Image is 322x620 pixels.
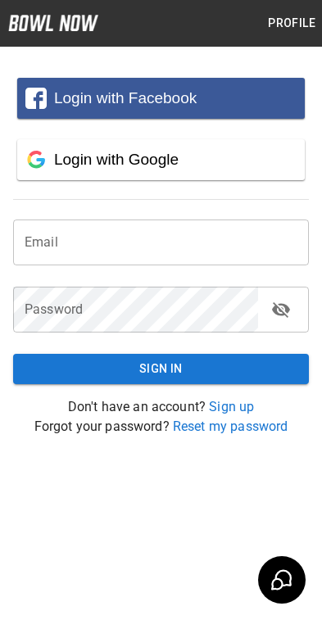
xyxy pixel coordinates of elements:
button: Login with Google [17,139,305,180]
a: Sign up [209,399,254,414]
p: Forgot your password? [13,417,309,437]
span: Login with Facebook [54,89,197,106]
p: Don't have an account? [13,397,309,417]
button: Profile [261,8,322,38]
a: Reset my password [173,419,288,434]
img: logo [8,15,98,31]
button: Login with Facebook [17,78,305,119]
button: Sign In [13,354,309,384]
button: toggle password visibility [265,293,297,326]
span: Login with Google [54,151,179,168]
